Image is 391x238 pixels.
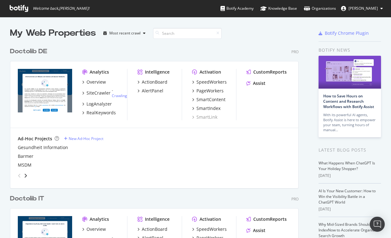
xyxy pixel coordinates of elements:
div: Intelligence [145,216,170,222]
a: Barmer [18,153,33,159]
div: Intelligence [145,69,170,75]
div: Open Intercom Messenger [370,217,385,232]
a: PageWorkers [192,88,224,94]
div: With its powerful AI agents, Botify Assist is here to empower your team, turning hours of manual… [323,112,376,132]
a: Crawling [112,93,127,98]
a: How to Save Hours on Content and Research Workflows with Botify Assist [323,93,374,109]
img: How to Save Hours on Content and Research Workflows with Botify Assist [319,56,381,89]
a: What Happens When ChatGPT Is Your Holiday Shopper? [319,160,375,171]
div: [DATE] [319,173,381,178]
a: Doctolib DE [10,47,50,56]
div: - [112,88,127,98]
div: CustomReports [253,216,287,222]
a: Assist [246,80,265,86]
div: angle-right [23,173,28,179]
a: SmartIndex [192,105,220,111]
div: ActionBoard [142,79,167,85]
a: SiteCrawler- Crawling [82,88,127,98]
button: [PERSON_NAME] [336,3,388,13]
div: Assist [253,80,265,86]
a: Botify Chrome Plugin [319,30,369,36]
div: Most recent crawl [109,31,141,35]
a: CustomReports [246,216,287,222]
div: Doctolib IT [10,194,44,203]
a: AlertPanel [137,88,163,94]
div: Botify news [319,47,381,54]
button: Most recent crawl [101,28,148,38]
div: SiteCrawler [87,90,111,96]
div: Botify Chrome Plugin [325,30,369,36]
div: Doctolib DE [10,47,47,56]
div: Ad-Hoc Projects [18,136,52,142]
div: Assist [253,227,265,234]
div: Botify Academy [220,5,254,12]
a: Doctolib IT [10,194,47,203]
input: Search [153,28,222,39]
div: Overview [87,226,106,232]
div: ActionBoard [142,226,167,232]
span: Thibaud Collignon [349,6,378,11]
div: SpeedWorkers [196,226,227,232]
span: Welcome back, [PERSON_NAME] ! [33,6,89,11]
a: AI Is Your New Customer: How to Win the Visibility Battle in a ChatGPT World [319,188,376,205]
div: SmartContent [196,96,225,103]
a: Gesundheit Information [18,144,68,151]
a: ActionBoard [137,79,167,85]
div: SpeedWorkers [196,79,227,85]
a: Overview [82,79,106,85]
div: [DATE] [319,206,381,212]
div: Pro [291,196,299,202]
div: LogAnalyzer [87,101,112,107]
div: Organizations [304,5,336,12]
a: SmartLink [192,114,217,120]
a: SmartContent [192,96,225,103]
a: SpeedWorkers [192,226,227,232]
div: My Web Properties [10,27,96,39]
div: RealKeywords [87,110,116,116]
div: Analytics [90,216,109,222]
div: Pro [291,49,299,54]
img: doctolib.de [18,69,72,112]
div: CustomReports [253,69,287,75]
div: Overview [87,79,106,85]
a: Assist [246,227,265,234]
div: Knowledge Base [260,5,297,12]
div: PageWorkers [196,88,224,94]
div: Latest Blog Posts [319,147,381,153]
div: AlertPanel [142,88,163,94]
a: New Ad-Hoc Project [64,136,103,141]
div: New Ad-Hoc Project [69,136,103,141]
a: CustomReports [246,69,287,75]
a: RealKeywords [82,110,116,116]
div: Activation [200,69,221,75]
a: Overview [82,226,106,232]
a: LogAnalyzer [82,101,112,107]
div: Analytics [90,69,109,75]
a: MSDM [18,162,32,168]
div: angle-left [15,171,23,181]
div: Activation [200,216,221,222]
div: SmartIndex [196,105,220,111]
a: ActionBoard [137,226,167,232]
a: SpeedWorkers [192,79,227,85]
